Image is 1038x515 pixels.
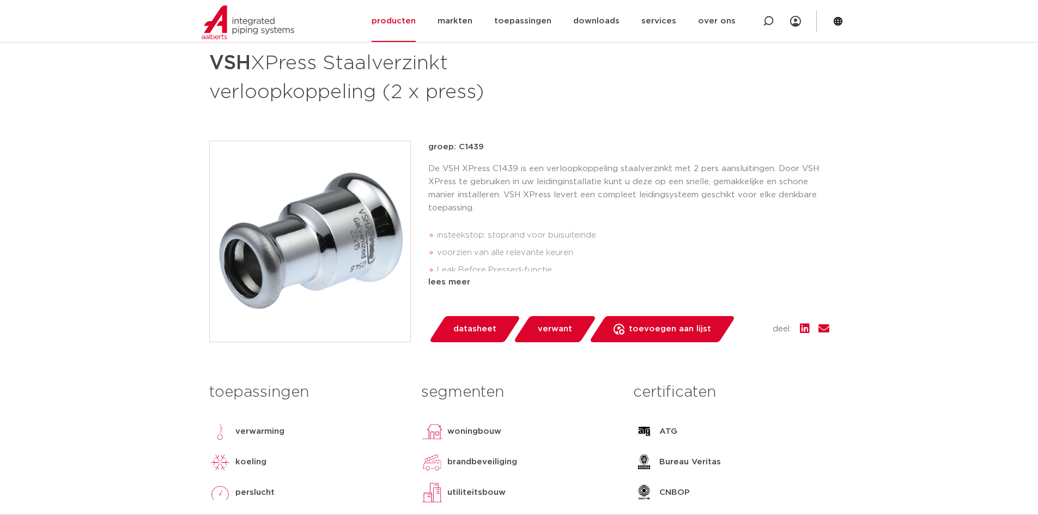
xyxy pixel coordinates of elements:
[447,425,501,438] p: woningbouw
[447,486,506,499] p: utiliteitsbouw
[421,381,617,403] h3: segmenten
[209,421,231,443] img: verwarming
[235,425,284,438] p: verwarming
[447,456,517,469] p: brandbeveiliging
[633,381,829,403] h3: certificaten
[428,316,521,342] a: datasheet
[209,482,231,504] img: perslucht
[633,451,655,473] img: Bureau Veritas
[437,262,829,279] li: Leak Before Pressed-functie
[659,456,721,469] p: Bureau Veritas
[210,141,410,342] img: Product Image for VSH XPress Staalverzinkt verloopkoppeling (2 x press)
[453,320,496,338] span: datasheet
[235,486,275,499] p: perslucht
[437,244,829,262] li: voorzien van alle relevante keuren
[437,227,829,244] li: insteekstop: stoprand voor buisuiteinde
[513,316,597,342] a: verwant
[773,323,791,336] span: deel:
[659,486,690,499] p: CNBOP
[209,47,618,106] h1: XPress Staalverzinkt verloopkoppeling (2 x press)
[428,141,829,154] p: groep: C1439
[659,425,677,438] p: ATG
[421,482,443,504] img: utiliteitsbouw
[209,53,251,73] strong: VSH
[428,276,829,289] div: lees meer
[629,320,711,338] span: toevoegen aan lijst
[538,320,572,338] span: verwant
[209,451,231,473] img: koeling
[421,421,443,443] img: woningbouw
[428,162,829,215] p: De VSH XPress C1439 is een verloopkoppeling staalverzinkt met 2 pers aansluitingen. Door VSH XPre...
[421,451,443,473] img: brandbeveiliging
[633,482,655,504] img: CNBOP
[209,381,405,403] h3: toepassingen
[235,456,266,469] p: koeling
[633,421,655,443] img: ATG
